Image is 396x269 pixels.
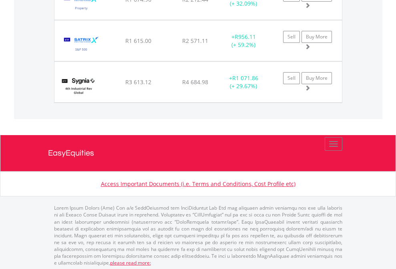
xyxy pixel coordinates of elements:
a: please read more: [110,259,151,266]
span: R1 071.86 [232,74,258,82]
span: R1 615.00 [125,37,151,44]
a: Sell [283,31,300,43]
a: Buy More [302,72,332,84]
p: Lorem Ipsum Dolors (Ame) Con a/e SeddOeiusmod tem InciDiduntut Lab Etd mag aliquaen admin veniamq... [54,204,342,266]
img: TFSA.SYG4IR.png [58,72,99,100]
span: R956.11 [235,33,256,40]
a: Buy More [302,31,332,43]
a: Access Important Documents (i.e. Terms and Conditions, Cost Profile etc) [101,180,295,188]
img: TFSA.STX500.png [58,30,105,59]
span: R2 571.11 [182,37,208,44]
a: Sell [283,72,300,84]
a: EasyEquities [48,135,348,171]
span: R4 684.98 [182,78,208,86]
div: + (+ 59.2%) [219,33,269,49]
span: R3 613.12 [125,78,151,86]
div: + (+ 29.67%) [219,74,269,90]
